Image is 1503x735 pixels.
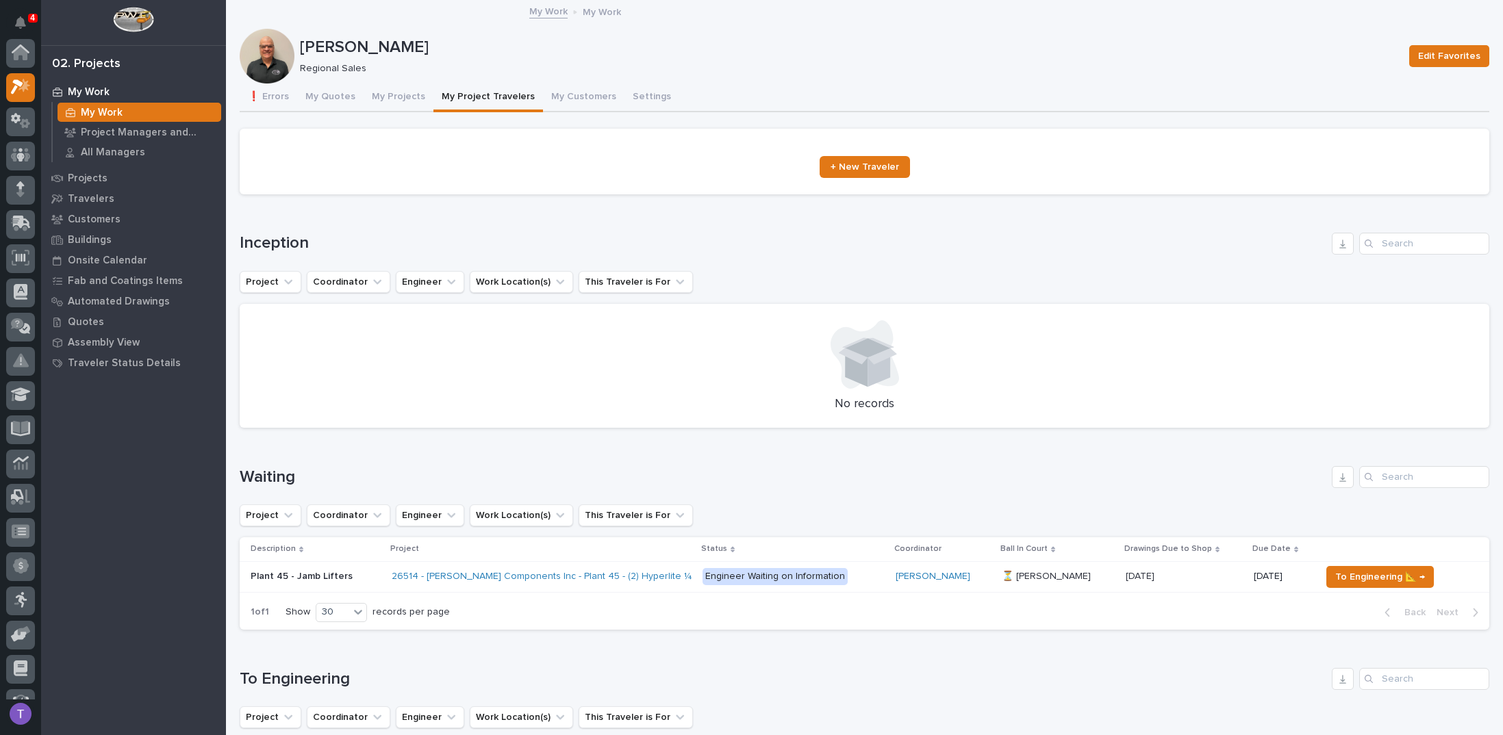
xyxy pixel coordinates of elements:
button: Edit Favorites [1409,45,1489,67]
p: Travelers [68,193,114,205]
div: Engineer Waiting on Information [703,568,848,585]
input: Search [1359,466,1489,488]
button: To Engineering 📐 → [1326,566,1434,588]
a: My Work [41,81,226,102]
a: Quotes [41,311,226,332]
p: Show [286,606,310,618]
input: Search [1359,668,1489,690]
p: Ball In Court [1000,541,1048,556]
h1: Inception [240,233,1326,253]
button: Work Location(s) [470,271,573,293]
button: Engineer [396,271,464,293]
div: 30 [316,605,349,619]
p: [DATE] [1254,571,1310,582]
p: My Work [68,86,110,99]
button: Notifications [6,8,35,37]
button: Next [1431,606,1489,619]
button: My Quotes [297,83,364,112]
p: Assembly View [68,337,140,349]
a: Automated Drawings [41,291,226,311]
a: Fab and Coatings Items [41,270,226,291]
p: Buildings [68,234,112,246]
p: All Managers [81,146,145,159]
input: Search [1359,233,1489,255]
button: This Traveler is For [579,706,693,728]
button: Coordinator [307,271,390,293]
button: Project [240,706,301,728]
p: Quotes [68,316,104,328]
button: Work Location(s) [470,706,573,728]
div: 02. Projects [52,57,121,72]
span: Edit Favorites [1418,48,1480,64]
button: Settings [624,83,679,112]
p: Traveler Status Details [68,357,181,370]
button: Engineer [396,706,464,728]
tr: Plant 45 - Jamb LiftersPlant 45 - Jamb Lifters 26514 - [PERSON_NAME] Components Inc - Plant 45 - ... [240,561,1489,592]
p: Description [251,541,296,556]
p: records per page [372,606,450,618]
a: Travelers [41,188,226,209]
h1: Waiting [240,467,1326,487]
button: Work Location(s) [470,504,573,526]
a: Assembly View [41,332,226,352]
button: This Traveler is For [579,504,693,526]
h1: To Engineering [240,669,1326,689]
span: Back [1396,606,1426,619]
button: Engineer [396,504,464,526]
p: [PERSON_NAME] [300,38,1398,57]
p: 4 [30,13,35,23]
p: [DATE] [1126,568,1157,582]
p: My Work [81,107,123,119]
span: To Engineering 📐 → [1335,569,1425,585]
a: Customers [41,209,226,229]
a: My Work [53,103,226,122]
p: Onsite Calendar [68,255,147,267]
button: My Project Travelers [433,83,543,112]
a: Traveler Status Details [41,352,226,373]
div: Notifications4 [17,16,35,38]
a: My Work [529,3,568,18]
span: + New Traveler [831,162,899,172]
p: Automated Drawings [68,296,170,308]
p: Due Date [1252,541,1291,556]
button: Project [240,271,301,293]
a: All Managers [53,142,226,162]
button: Back [1374,606,1431,619]
button: Coordinator [307,504,390,526]
a: Project Managers and Engineers [53,122,226,142]
p: ⏳ [PERSON_NAME] [1002,568,1094,582]
a: Projects [41,168,226,188]
span: Next [1437,606,1467,619]
p: Drawings Due to Shop [1124,541,1212,556]
p: Fab and Coatings Items [68,275,183,287]
button: This Traveler is For [579,271,693,293]
a: 26514 - [PERSON_NAME] Components Inc - Plant 45 - (2) Hyperlite ¼ ton bridge cranes; 24’ x 60’ [392,571,816,582]
button: My Projects [364,83,433,112]
p: 1 of 1 [240,595,280,629]
button: Project [240,504,301,526]
p: Project [390,541,419,556]
p: No records [256,397,1473,412]
button: ❗ Errors [240,83,297,112]
p: Projects [68,172,108,185]
button: My Customers [543,83,624,112]
a: Buildings [41,229,226,250]
button: Coordinator [307,706,390,728]
p: Customers [68,214,121,226]
p: Coordinator [894,541,942,556]
p: Status [701,541,727,556]
p: My Work [583,3,621,18]
a: Onsite Calendar [41,250,226,270]
p: Plant 45 - Jamb Lifters [251,568,355,582]
p: Regional Sales [300,63,1393,75]
a: + New Traveler [820,156,910,178]
img: Workspace Logo [113,7,153,32]
p: Project Managers and Engineers [81,127,216,139]
button: users-avatar [6,699,35,728]
a: [PERSON_NAME] [896,571,970,582]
